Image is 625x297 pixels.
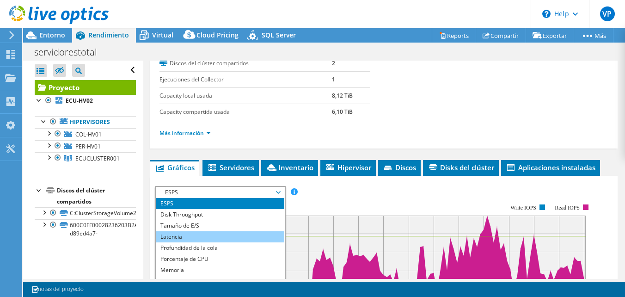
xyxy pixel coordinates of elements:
a: Más información [159,129,211,137]
li: Porcentaje de CPU [156,254,284,265]
text: Write IOPS [511,204,537,211]
span: ESPS [160,187,279,198]
label: Capacity compartida usada [159,107,332,117]
a: notas del proyecto [25,284,90,295]
label: Discos del clúster compartidos [159,59,332,68]
span: COL-HV01 [75,130,102,138]
span: Hipervisor [325,163,371,172]
span: Cloud Pricing [196,31,239,39]
li: ESPS [156,198,284,209]
span: PER-HV01 [75,142,101,150]
span: Disks del clúster [428,163,494,172]
span: VP [600,6,615,21]
span: Discos [383,163,416,172]
li: Memoria [156,265,284,276]
b: 6,10 TiB [332,108,353,116]
svg: \n [542,10,551,18]
span: Gráficos [155,163,195,172]
span: ECUCLUSTER001 [75,155,120,162]
text: Read IOPS [555,204,580,211]
li: Tamaño de E/S [156,220,284,231]
a: Exportar [526,28,574,43]
b: ECU-HV02 [66,97,93,105]
span: Entorno [39,31,65,39]
a: ECU-HV02 [35,95,136,107]
span: Rendimiento [88,31,129,39]
span: Servidores [207,163,254,172]
b: 2 [332,59,335,67]
label: Capacity local usada [159,91,332,100]
a: Más [574,28,613,43]
li: Latencia [156,231,284,242]
li: Profundidad de la cola [156,242,284,254]
span: SQL Server [262,31,296,39]
a: Hipervisores [35,116,136,128]
a: Proyecto [35,80,136,95]
a: ECUCLUSTER001 [35,152,136,164]
a: Reports [432,28,476,43]
a: C:ClusterStorageVolume2 [35,207,136,219]
a: Compartir [476,28,526,43]
a: 600C0FF00028236203B2AE5901000000-d89ed4a7- [35,219,136,240]
span: Inventario [266,163,313,172]
li: Participación [156,276,284,287]
span: Aplicaciones instaladas [506,163,595,172]
div: Discos del clúster compartidos [57,185,136,207]
a: COL-HV01 [35,128,136,140]
span: Virtual [152,31,173,39]
label: Ejecuciones del Collector [159,75,332,84]
b: 8,12 TiB [332,92,353,99]
h1: servidorestotal [30,47,111,57]
li: Disk Throughput [156,209,284,220]
b: 1 [332,75,335,83]
a: PER-HV01 [35,140,136,152]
